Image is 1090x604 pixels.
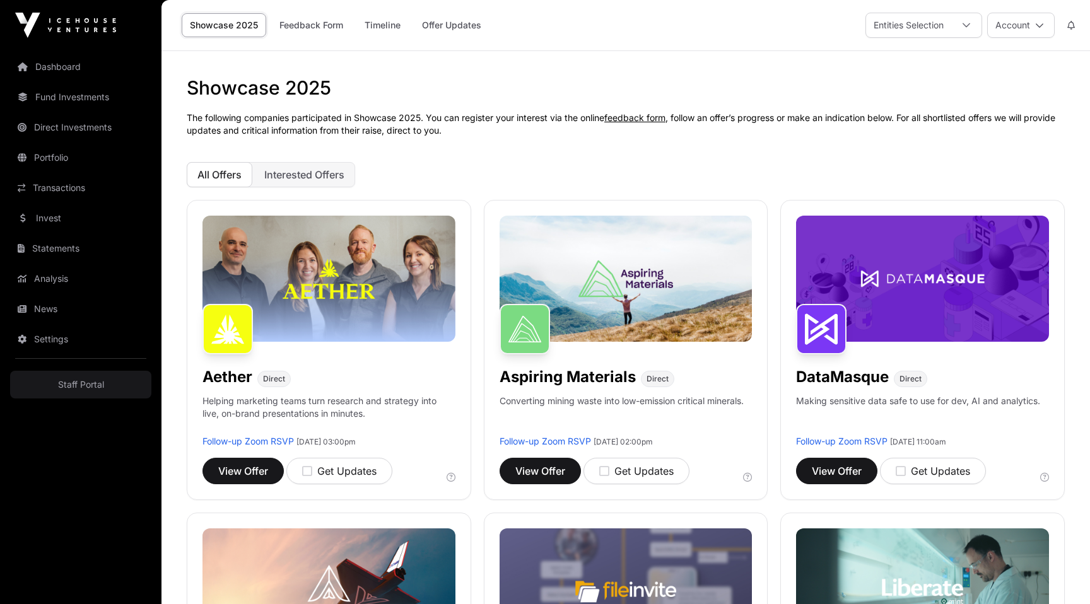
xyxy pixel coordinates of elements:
div: Get Updates [599,463,674,479]
button: Get Updates [583,458,689,484]
a: Showcase 2025 [182,13,266,37]
h1: DataMasque [796,367,889,387]
button: All Offers [187,162,252,187]
span: [DATE] 02:00pm [594,437,653,446]
a: Settings [10,325,151,353]
a: Transactions [10,174,151,202]
span: [DATE] 03:00pm [296,437,356,446]
button: Account [987,13,1055,38]
a: Feedback Form [271,13,351,37]
img: DataMasque-Banner.jpg [796,216,1049,342]
img: Aether [202,304,253,354]
div: Get Updates [896,463,970,479]
h1: Aspiring Materials [500,367,636,387]
a: Direct Investments [10,113,151,141]
p: Helping marketing teams turn research and strategy into live, on-brand presentations in minutes. [202,395,455,435]
img: Aspiring-Banner.jpg [500,216,753,342]
a: Invest [10,204,151,232]
a: Follow-up Zoom RSVP [796,436,888,446]
img: Aether-Banner.jpg [202,216,455,342]
button: View Offer [796,458,877,484]
img: Aspiring Materials [500,304,550,354]
a: Follow-up Zoom RSVP [202,436,294,446]
a: Dashboard [10,53,151,81]
div: Get Updates [302,463,377,479]
span: Interested Offers [264,168,344,181]
span: [DATE] 11:00am [890,437,946,446]
a: Portfolio [10,144,151,171]
span: Direct [263,374,285,384]
img: DataMasque [796,304,847,354]
iframe: Chat Widget [1027,543,1090,604]
button: View Offer [202,458,284,484]
a: Offer Updates [414,13,489,37]
button: Interested Offers [254,162,355,187]
a: Follow-up Zoom RSVP [500,436,591,446]
a: Staff Portal [10,371,151,398]
a: feedback form [604,112,665,123]
a: Statements [10,235,151,262]
p: The following companies participated in Showcase 2025. You can register your interest via the onl... [187,112,1065,137]
h1: Showcase 2025 [187,76,1065,99]
h1: Aether [202,367,252,387]
p: Making sensitive data safe to use for dev, AI and analytics. [796,395,1040,435]
span: View Offer [218,463,268,479]
span: Direct [647,374,669,384]
span: Direct [900,374,922,384]
span: All Offers [197,168,242,181]
p: Converting mining waste into low-emission critical minerals. [500,395,744,435]
button: View Offer [500,458,581,484]
a: Timeline [356,13,409,37]
a: News [10,295,151,323]
div: Entities Selection [866,13,951,37]
a: Analysis [10,265,151,293]
span: View Offer [812,463,862,479]
button: Get Updates [880,458,986,484]
button: Get Updates [286,458,392,484]
a: Fund Investments [10,83,151,111]
img: Icehouse Ventures Logo [15,13,116,38]
span: View Offer [515,463,565,479]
